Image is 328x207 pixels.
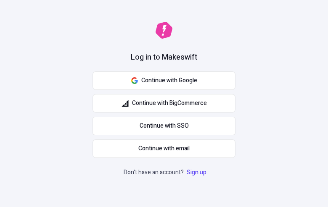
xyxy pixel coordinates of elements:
a: Continue with SSO [93,117,235,135]
button: Continue with BigCommerce [93,94,235,113]
span: Continue with BigCommerce [132,99,207,108]
button: Continue with email [93,139,235,158]
span: Continue with email [138,144,190,153]
h1: Log in to Makeswift [131,52,197,63]
a: Sign up [185,168,208,177]
button: Continue with Google [93,71,235,90]
span: Continue with Google [141,76,197,85]
p: Don't have an account? [124,168,208,177]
